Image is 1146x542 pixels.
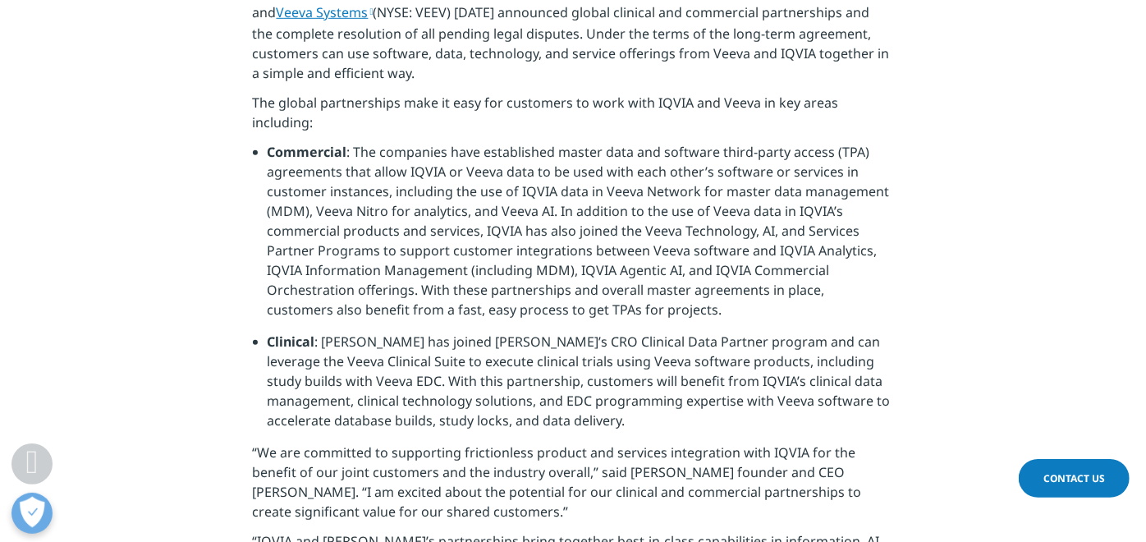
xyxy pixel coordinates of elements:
[268,142,894,332] li: : The companies have established master data and software third-party access (TPA) agreements tha...
[1019,459,1130,498] a: Contact Us
[268,333,315,351] strong: Clinical
[253,443,894,531] p: “We are committed to supporting frictionless product and services integration with IQVIA for the ...
[277,3,374,21] a: Veeva Systems
[268,332,894,443] li: : [PERSON_NAME] has joined [PERSON_NAME]’s CRO Clinical Data Partner program and can leverage the...
[268,143,347,161] strong: Commercial
[253,93,894,142] p: The global partnerships make it easy for customers to work with IQVIA and Veeva in key areas incl...
[1043,471,1105,485] span: Contact Us
[11,493,53,534] button: Open Preferences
